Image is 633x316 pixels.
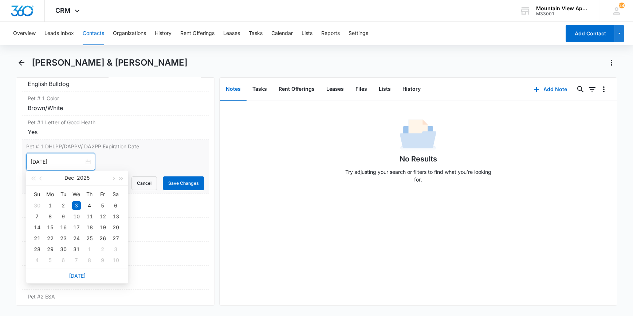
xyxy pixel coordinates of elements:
div: 3 [72,201,81,210]
div: 19 [98,223,107,232]
th: Fr [96,188,109,200]
td: 2025-12-01 [44,200,57,211]
div: 5 [46,256,55,265]
div: 12 [98,212,107,221]
h1: No Results [400,153,437,164]
td: 2026-01-02 [96,244,109,255]
div: account name [536,5,589,11]
td: 2025-12-04 [83,200,96,211]
button: Organizations [113,22,146,45]
td: 2026-01-08 [83,255,96,266]
div: Brown/White [28,104,203,112]
td: 2026-01-05 [44,255,57,266]
td: 2025-12-03 [70,200,83,211]
button: Tasks [247,78,273,101]
div: notifications count [619,3,625,8]
button: Add Contact [566,25,615,42]
div: 5 [98,201,107,210]
div: 31 [72,245,81,254]
div: Pet #2 Type--- [22,266,208,290]
div: 7 [33,212,42,221]
td: 2025-12-05 [96,200,109,211]
div: 1 [46,201,55,210]
td: 2026-01-10 [109,255,122,266]
div: Pet #1 Letter of Good HeathYes [22,116,208,140]
td: 2025-12-26 [96,233,109,244]
td: 2025-12-23 [57,233,70,244]
div: 27 [111,234,120,243]
div: 2 [59,201,68,210]
td: 2025-12-14 [31,222,44,233]
div: 24 [72,234,81,243]
td: 2025-12-09 [57,211,70,222]
div: Pet #1 Feline FVRCP Expiration Date--- [22,242,208,266]
div: 17 [72,223,81,232]
button: Actions [606,57,617,69]
th: Sa [109,188,122,200]
div: English Bulldog [28,79,203,88]
td: 2026-01-04 [31,255,44,266]
button: Leases [321,78,350,101]
button: Notes [220,78,247,101]
td: 2025-12-15 [44,222,57,233]
td: 2025-12-30 [57,244,70,255]
div: 9 [98,256,107,265]
div: 16 [59,223,68,232]
button: 2025 [77,171,90,185]
div: 14 [33,223,42,232]
div: 23 [59,234,68,243]
td: 2025-12-21 [31,233,44,244]
img: No Data [400,117,436,153]
td: 2026-01-01 [83,244,96,255]
label: Pet # 1 Color [28,94,203,102]
td: 2025-12-28 [31,244,44,255]
td: 2025-12-13 [109,211,122,222]
th: Mo [44,188,57,200]
div: 8 [46,212,55,221]
td: 2025-12-02 [57,200,70,211]
td: 2026-01-07 [70,255,83,266]
div: 30 [59,245,68,254]
button: Back [16,57,27,69]
span: CRM [56,7,71,14]
button: Lists [302,22,312,45]
button: Filters [586,83,598,95]
button: Overview [13,22,36,45]
button: Search... [575,83,586,95]
div: Pet # 1 BreedEnglish Bulldog [22,67,208,91]
div: Pet #1 [MEDICAL_DATA] Expiration Date[DATE] [22,218,208,242]
td: 2025-12-07 [31,211,44,222]
p: Try adjusting your search or filters to find what you’re looking for. [342,168,495,183]
button: Calendar [271,22,293,45]
td: 2025-12-31 [70,244,83,255]
td: 2025-12-11 [83,211,96,222]
dd: --- [28,302,203,311]
td: 2025-12-25 [83,233,96,244]
h1: [PERSON_NAME] & [PERSON_NAME] [32,57,188,68]
div: 6 [59,256,68,265]
td: 2025-12-06 [109,200,122,211]
div: 4 [33,256,42,265]
div: Pet #2 ESA--- [22,290,208,314]
button: Add Note [526,81,575,98]
td: 2025-12-22 [44,233,57,244]
div: 8 [85,256,94,265]
div: 4 [85,201,94,210]
th: Th [83,188,96,200]
th: Tu [57,188,70,200]
button: History [397,78,426,101]
button: Rent Offerings [180,22,215,45]
td: 2025-12-18 [83,222,96,233]
button: Lists [373,78,397,101]
td: 2025-12-08 [44,211,57,222]
button: Cancel [131,176,157,190]
th: We [70,188,83,200]
button: Leases [223,22,240,45]
button: Contacts [83,22,104,45]
button: Save Changes [163,176,204,190]
td: 2025-12-12 [96,211,109,222]
div: 28 [33,245,42,254]
label: Pet # 1 DHLPP/DAPPV/ DA2PP Expiration Date [26,143,204,150]
td: 2025-12-24 [70,233,83,244]
div: Pet # 1 ColorBrown/White [22,91,208,116]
